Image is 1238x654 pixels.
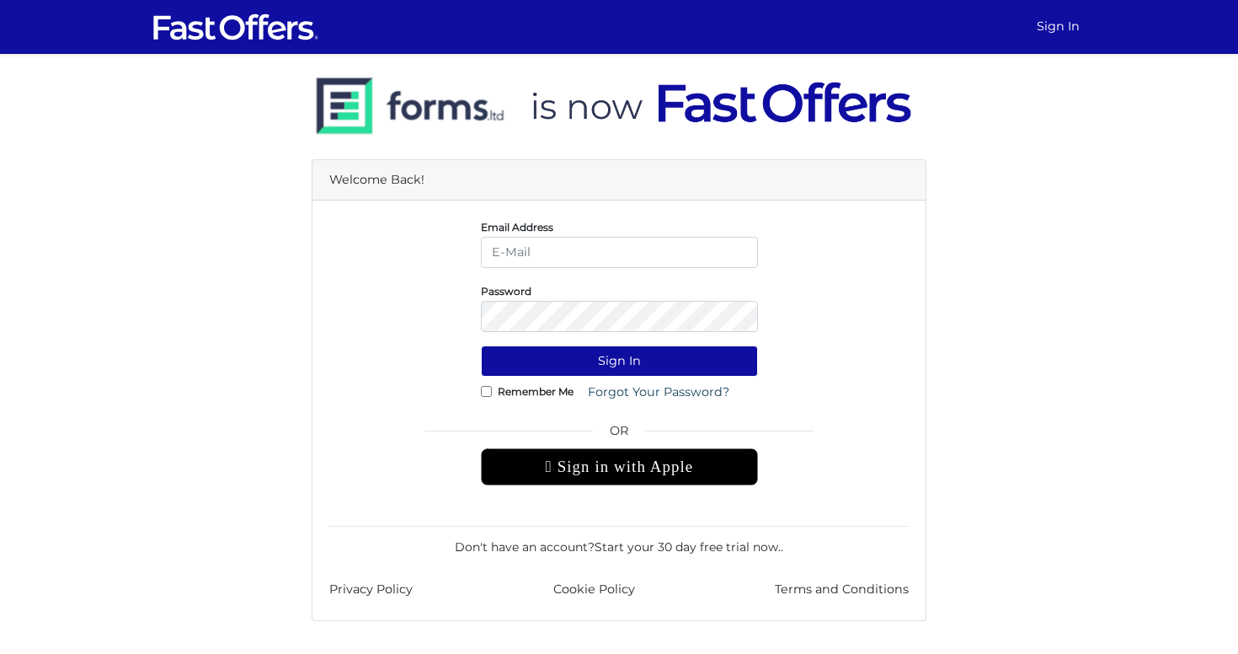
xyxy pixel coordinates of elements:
[481,237,758,268] input: E-Mail
[329,526,909,556] div: Don't have an account? .
[595,539,781,555] a: Start your 30 day free trial now.
[481,421,758,448] span: OR
[481,225,553,229] label: Email Address
[329,580,413,599] a: Privacy Policy
[498,389,574,394] label: Remember Me
[577,377,740,408] a: Forgot Your Password?
[312,160,926,201] div: Welcome Back!
[481,289,531,293] label: Password
[775,580,909,599] a: Terms and Conditions
[481,346,758,377] button: Sign In
[553,580,635,599] a: Cookie Policy
[1030,10,1086,43] a: Sign In
[481,448,758,485] div: Sign in with Apple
